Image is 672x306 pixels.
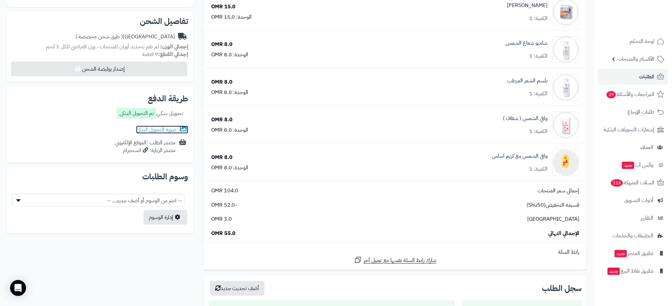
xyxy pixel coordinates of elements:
[529,165,548,173] div: الكمية: 1
[613,231,653,240] span: التطبيقات والخدمات
[606,90,654,99] span: المراجعات والأسئلة
[622,162,634,169] span: جديد
[143,210,187,225] a: إدارة الوسوم
[598,245,668,261] a: تطبيق المتجرجديد
[354,256,436,264] a: شارك رابط السلة نفسها مع عميل آخر
[598,104,668,120] a: طلبات الإرجاع
[211,78,233,86] div: 8.0 OMR
[627,107,654,117] span: طلبات الإرجاع
[211,164,249,172] div: الوحدة: 8.0 OMR
[211,154,233,161] div: 8.0 OMR
[117,108,156,119] label: تم التحويل البنكى
[542,284,582,292] h3: سجل الطلب
[11,62,187,76] button: إصدار بوليصة الشحن
[148,95,188,103] h2: طريقة الدفع
[211,3,236,11] div: 15.0 OMR
[598,228,668,244] a: التطبيقات والخدمات
[160,43,188,51] strong: إجمالي الوزن:
[211,89,249,96] div: الوحدة: 8.0 OMR
[598,33,668,49] a: لوحة التحكم
[630,37,654,46] span: لوحة التحكم
[211,230,236,237] span: 55.0 OMR
[553,36,579,63] img: 1739578971-cm52eu0wc0nir01kl9fpmg0mj_SHAMPO-90x90.jpg
[598,122,668,138] a: إشعارات التحويلات البنكية
[618,54,654,64] span: الأقسام والمنتجات
[527,215,579,223] span: [GEOGRAPHIC_DATA]
[211,41,233,48] div: 8.0 OMR
[604,125,654,134] span: إشعارات التحويلات البنكية
[598,69,668,85] a: الطلبات
[608,268,620,275] span: جديد
[553,74,579,101] img: 1739579076-cm52f1hox0nj501kl5radfqjf_BALM__5_-90x90.jpg
[10,280,26,296] div: Open Intercom Messenger
[598,192,668,208] a: أدوات التسويق
[12,194,185,207] span: -- اختر من الوسوم أو أضف جديد... --
[158,50,188,58] strong: إجمالي القطع:
[527,201,579,209] span: قسيمة التخفيض(Shu50)
[598,210,668,226] a: التقارير
[12,194,185,207] span: -- اختر من الوسوم أو أضف جديد... --
[211,13,252,21] div: الوحدة: 15.0 OMR
[503,115,548,122] a: واقي الشمس ( شفاف )
[553,149,579,176] img: 1756583016-sun%20block%20whiting-01-90x90.png
[211,215,232,223] span: 3.0 OMR
[621,160,653,170] span: وآتس آب
[211,51,249,59] div: الوحدة: 8.0 OMR
[598,139,668,155] a: العملاء
[639,72,654,81] span: الطلبات
[115,147,176,154] div: مصدر الزيارة: انستجرام
[529,52,548,60] div: الكمية: 1
[206,248,584,256] div: رابط السلة
[75,33,175,41] div: [GEOGRAPHIC_DATA]
[598,157,668,173] a: وآتس آبجديد
[607,91,616,98] span: 29
[12,17,188,25] h2: تفاصيل الشحن
[507,77,548,85] a: بلسم الشعر المرطب
[506,39,548,47] a: شامبو شعاع الشمس
[12,173,188,181] h2: وسوم الطلبات
[615,250,627,257] span: جديد
[598,263,668,279] a: تطبيق نقاط البيعجديد
[210,281,265,296] button: أضف تحديث جديد
[75,33,123,41] span: ( طرق شحن مخصصة )
[211,187,239,195] span: 104.0 OMR
[614,249,653,258] span: تطبيق المتجر
[211,116,233,124] div: 8.0 OMR
[115,139,176,154] div: مصدر الطلب :الموقع الإلكتروني
[641,213,653,223] span: التقارير
[548,230,579,237] span: الإجمالي النهائي
[640,143,653,152] span: العملاء
[507,2,548,9] a: [PERSON_NAME]
[492,152,548,160] a: واقي الشمس مع كريم اساس
[529,90,548,98] div: الكمية: 1
[610,178,654,187] span: السلات المتروكة
[211,126,249,134] div: الوحدة: 8.0 OMR
[364,257,436,264] span: شارك رابط السلة نفسها مع عميل آخر
[46,43,159,51] span: لم تقم بتحديد أوزان للمنتجات ، وزن افتراضي للكل 1 كجم
[142,50,188,58] small: 9 قطعة
[598,175,668,191] a: السلات المتروكة113
[529,128,548,135] div: الكمية: 1
[211,201,237,209] span: -52.0 OMR
[611,179,623,187] span: 113
[624,196,653,205] span: أدوات التسويق
[117,108,183,120] div: تـحـويـل بـنـكـي
[136,126,188,134] a: صورة التحويل البنكى
[598,86,668,102] a: المراجعات والأسئلة29
[538,187,579,195] span: إجمالي سعر المنتجات
[553,112,579,138] img: 1739579186-cm5165zzs0mp801kl7w679zi8_sunscreen_3-90x90.jpg
[607,266,653,276] span: تطبيق نقاط البيع
[529,15,548,22] div: الكمية: 1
